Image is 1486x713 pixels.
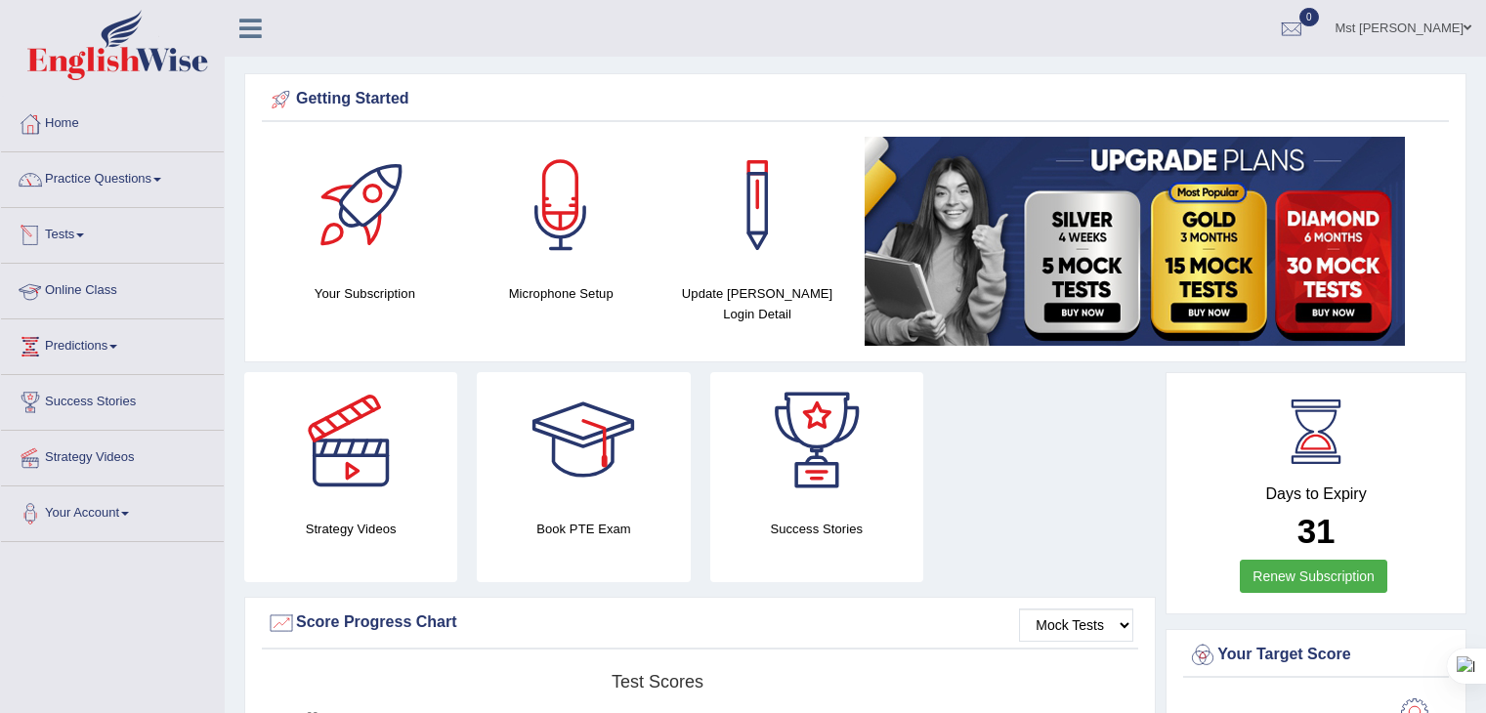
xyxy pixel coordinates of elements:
a: Predictions [1,319,224,368]
a: Success Stories [1,375,224,424]
a: Tests [1,208,224,257]
div: Your Target Score [1188,641,1444,670]
a: Strategy Videos [1,431,224,480]
div: Score Progress Chart [267,608,1133,638]
h4: Book PTE Exam [477,519,690,539]
h4: Update [PERSON_NAME] Login Detail [669,283,846,324]
h4: Days to Expiry [1188,485,1444,503]
h4: Strategy Videos [244,519,457,539]
h4: Your Subscription [276,283,453,304]
b: 31 [1297,512,1336,550]
tspan: Test scores [612,672,703,692]
span: 0 [1299,8,1319,26]
a: Renew Subscription [1240,560,1387,593]
a: Online Class [1,264,224,313]
a: Home [1,97,224,146]
img: small5.jpg [865,137,1405,346]
a: Your Account [1,486,224,535]
div: Getting Started [267,85,1444,114]
h4: Microphone Setup [473,283,650,304]
h4: Success Stories [710,519,923,539]
a: Practice Questions [1,152,224,201]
